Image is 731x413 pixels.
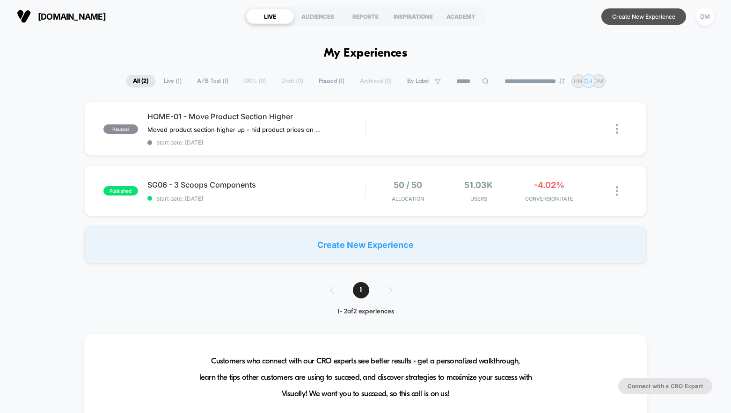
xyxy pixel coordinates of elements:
span: SG06 - 3 Scoops Components [147,180,365,189]
div: DM [696,7,714,26]
span: paused [103,124,138,134]
button: Play, NEW DEMO 2025-VEED.mp4 [5,190,20,205]
span: Customers who connect with our CRO experts see better results - get a personalized walkthrough, l... [199,353,532,402]
span: Users [446,196,512,202]
div: Create New Experience [84,226,647,263]
div: Current time [240,192,261,203]
button: Create New Experience [601,8,686,25]
p: CH [584,78,592,85]
span: CONVERSION RATE [516,196,582,202]
span: 51.03k [464,180,493,190]
span: Paused ( 1 ) [312,75,351,87]
img: Visually logo [17,9,31,23]
button: Play, NEW DEMO 2025-VEED.mp4 [175,94,198,116]
button: Connect with a CRO Expert [618,378,712,394]
div: INSPIRATIONS [389,9,437,24]
img: close [616,186,618,196]
span: Allocation [392,196,424,202]
div: REPORTS [342,9,389,24]
div: LIVE [246,9,294,24]
div: Duration [263,192,287,203]
span: start date: [DATE] [147,195,365,202]
img: close [616,124,618,134]
span: All ( 2 ) [126,75,155,87]
div: ACADEMY [437,9,485,24]
input: Seek [7,177,368,186]
span: A/B Test ( 1 ) [190,75,235,87]
img: end [559,78,565,84]
p: HN [574,78,582,85]
span: published [103,186,138,196]
span: By Label [407,78,430,85]
span: Moved product section higher up - hid product prices on cards [147,126,321,133]
span: [DOMAIN_NAME] [38,12,106,22]
span: start date: [DATE] [147,139,365,146]
span: 50 / 50 [394,180,422,190]
button: DM [693,7,717,26]
span: Live ( 1 ) [157,75,189,87]
span: -4.02% [534,180,564,190]
h1: My Experiences [324,47,408,60]
button: [DOMAIN_NAME] [14,9,109,24]
span: 1 [353,282,369,298]
div: AUDIENCES [294,9,342,24]
p: DM [594,78,603,85]
div: 1 - 2 of 2 experiences [321,308,411,316]
input: Volume [306,193,334,202]
span: HOME-01 - Move Product Section Higher [147,112,365,121]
